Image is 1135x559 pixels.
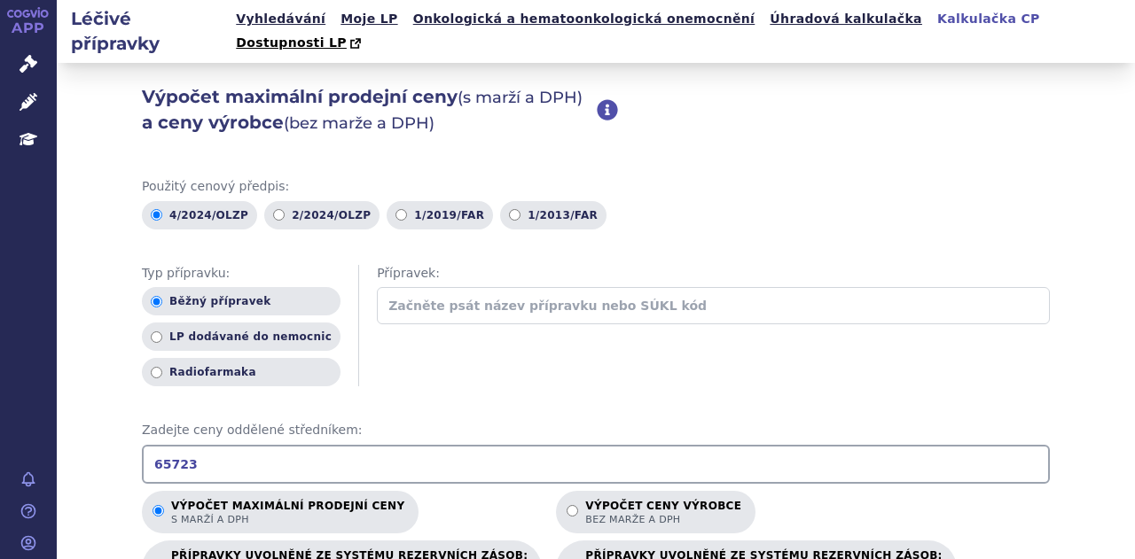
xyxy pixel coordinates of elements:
[142,322,340,351] label: LP dodávané do nemocnic
[585,513,741,526] span: bez marže a DPH
[500,201,607,229] label: 1/2013/FAR
[151,367,162,378] input: Radiofarmaka
[932,7,1045,31] a: Kalkulačka CP
[171,500,404,526] p: Výpočet maximální prodejní ceny
[395,209,407,221] input: 1/2019/FAR
[142,178,1050,196] span: Použitý cenový předpis:
[377,265,1050,283] span: Přípravek:
[764,7,928,31] a: Úhradová kalkulačka
[142,265,340,283] span: Typ přípravku:
[142,445,1050,484] input: Zadejte ceny oddělené středníkem
[585,500,741,526] p: Výpočet ceny výrobce
[142,287,340,315] label: Běžný přípravek
[509,209,521,221] input: 1/2013/FAR
[151,331,162,343] input: LP dodávané do nemocnic
[151,296,162,307] input: Běžný přípravek
[284,113,434,133] span: (bez marže a DPH)
[236,35,347,50] span: Dostupnosti LP
[264,201,380,229] label: 2/2024/OLZP
[171,513,404,526] span: s marží a DPH
[273,209,285,221] input: 2/2024/OLZP
[151,209,162,221] input: 4/2024/OLZP
[57,6,231,56] h2: Léčivé přípravky
[142,358,340,386] label: Radiofarmaka
[377,287,1050,324] input: Začněte psát název přípravku nebo SÚKL kód
[408,7,761,31] a: Onkologická a hematoonkologická onemocnění
[142,201,257,229] label: 4/2024/OLZP
[335,7,403,31] a: Moje LP
[153,505,164,516] input: Výpočet maximální prodejní cenys marží a DPH
[142,84,597,136] h2: Výpočet maximální prodejní ceny a ceny výrobce
[142,422,1050,439] span: Zadejte ceny oddělené středníkem:
[458,88,583,107] span: (s marží a DPH)
[387,201,493,229] label: 1/2019/FAR
[567,505,578,516] input: Výpočet ceny výrobcebez marže a DPH
[231,7,331,31] a: Vyhledávání
[231,31,370,56] a: Dostupnosti LP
